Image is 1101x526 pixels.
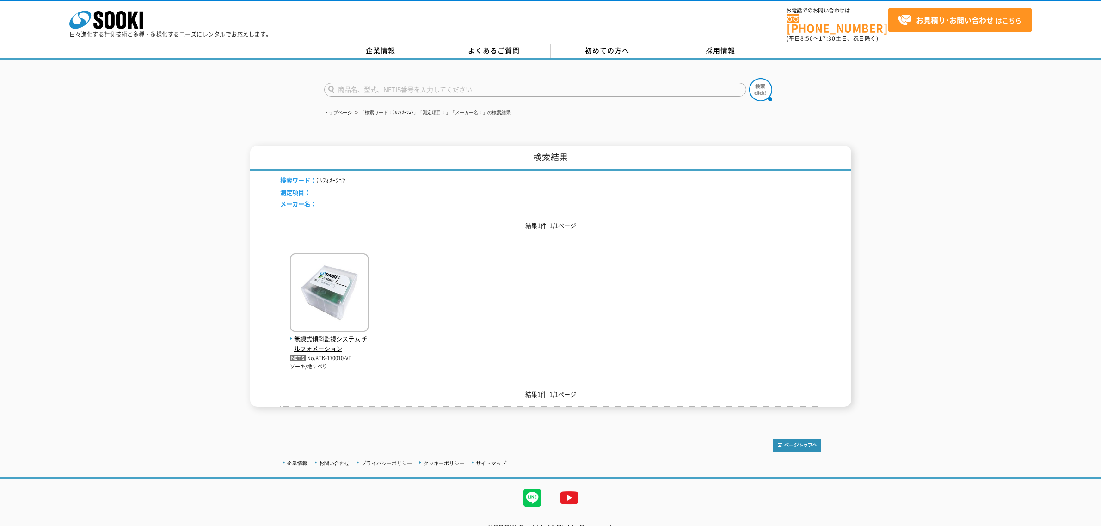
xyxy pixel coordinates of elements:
img: トップページへ [773,439,821,452]
p: ソーキ/地すべり [290,363,369,371]
span: お電話でのお問い合わせは [787,8,888,13]
a: サイトマップ [476,460,506,466]
a: クッキーポリシー [424,460,464,466]
p: 結果1件 1/1ページ [280,390,821,399]
a: [PHONE_NUMBER] [787,14,888,33]
span: 無線式傾斜監視システム チルフォメーション [290,334,369,354]
span: 測定項目： [280,188,310,196]
a: 無線式傾斜監視システム チルフォメーション [290,324,369,353]
span: (平日 ～ 土日、祝日除く) [787,34,878,43]
li: 「検索ワード：ﾁﾙﾌｫﾒｰｼｮﾝ」「測定項目：」「メーカー名：」の検索結果 [353,108,511,118]
a: 企業情報 [287,460,308,466]
span: はこちら [898,13,1021,27]
span: 17:30 [819,34,836,43]
a: プライバシーポリシー [361,460,412,466]
li: ﾁﾙﾌｫﾒｰｼｮﾝ [280,176,345,185]
a: お問い合わせ [319,460,350,466]
a: よくあるご質問 [437,44,551,58]
img: YouTube [551,479,588,516]
a: 企業情報 [324,44,437,58]
p: No.KTK-170010-VE [290,354,369,363]
a: 初めての方へ [551,44,664,58]
span: 検索ワード： [280,176,316,184]
span: 初めての方へ [585,45,629,55]
h1: 検索結果 [250,146,851,171]
img: LINE [514,479,551,516]
strong: お見積り･お問い合わせ [916,14,994,25]
p: 日々進化する計測技術と多種・多様化するニーズにレンタルでお応えします。 [69,31,272,37]
img: チルフォメーション [290,253,369,334]
img: btn_search.png [749,78,772,101]
a: 採用情報 [664,44,777,58]
a: トップページ [324,110,352,115]
a: お見積り･お問い合わせはこちら [888,8,1032,32]
span: メーカー名： [280,199,316,208]
span: 8:50 [800,34,813,43]
input: 商品名、型式、NETIS番号を入力してください [324,83,746,97]
p: 結果1件 1/1ページ [280,221,821,231]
